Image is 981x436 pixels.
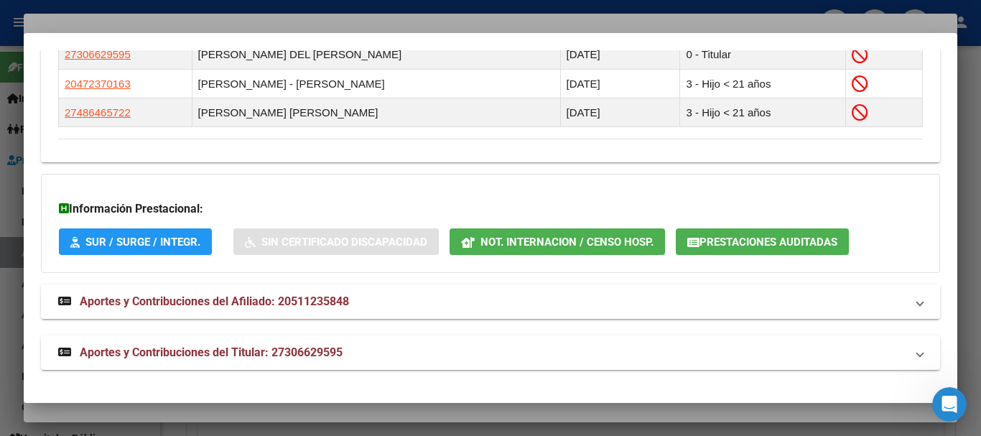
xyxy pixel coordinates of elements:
span: 27306629595 [65,48,131,60]
td: 0 - Titular [680,40,845,69]
mat-expansion-panel-header: Aportes y Contribuciones del Titular: 27306629595 [41,335,940,370]
td: [PERSON_NAME] DEL [PERSON_NAME] [192,40,560,69]
button: Prestaciones Auditadas [676,228,849,255]
iframe: Intercom live chat [932,387,967,422]
span: 27486465722 [65,106,131,119]
span: Sin Certificado Discapacidad [261,236,427,249]
td: [PERSON_NAME] [PERSON_NAME] [192,98,560,127]
td: [DATE] [560,70,680,98]
td: [DATE] [560,40,680,69]
button: Not. Internacion / Censo Hosp. [450,228,665,255]
span: Aportes y Contribuciones del Afiliado: 20511235848 [80,294,349,308]
td: [PERSON_NAME] - [PERSON_NAME] [192,70,560,98]
span: Aportes y Contribuciones del Titular: 27306629595 [80,345,343,359]
td: [DATE] [560,98,680,127]
span: SUR / SURGE / INTEGR. [85,236,200,249]
span: Not. Internacion / Censo Hosp. [480,236,654,249]
span: Prestaciones Auditadas [699,236,837,249]
span: 20472370163 [65,78,131,90]
td: 3 - Hijo < 21 años [680,70,845,98]
h3: Información Prestacional: [59,200,922,218]
mat-expansion-panel-header: Aportes y Contribuciones del Afiliado: 20511235848 [41,284,940,319]
button: Sin Certificado Discapacidad [233,228,439,255]
button: SUR / SURGE / INTEGR. [59,228,212,255]
td: 3 - Hijo < 21 años [680,98,845,127]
